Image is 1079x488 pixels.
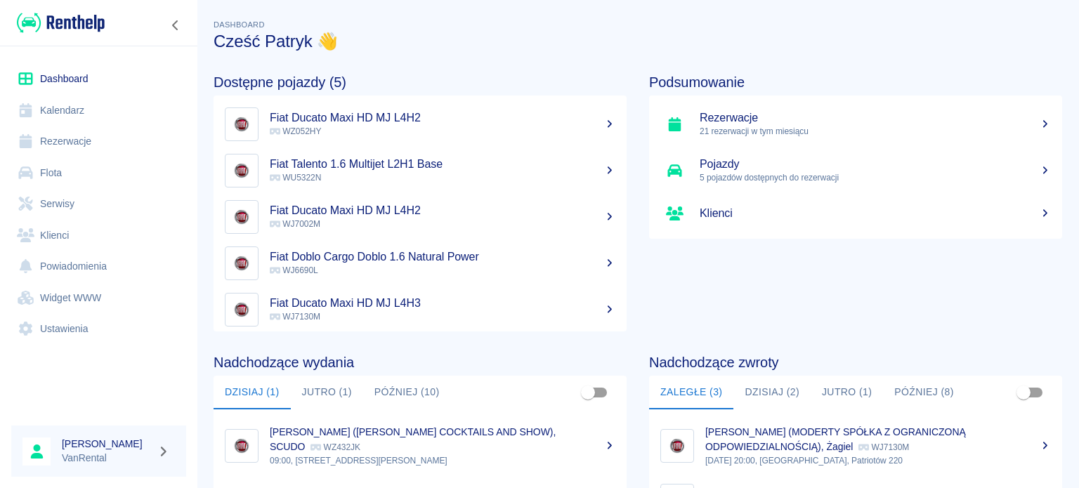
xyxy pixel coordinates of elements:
[649,74,1062,91] h4: Podsumowanie
[700,206,1051,220] h5: Klienci
[700,157,1051,171] h5: Pojazdy
[214,74,627,91] h4: Dostępne pojazdy (5)
[270,250,615,264] h5: Fiat Doblo Cargo Doblo 1.6 Natural Power
[214,101,627,147] a: ImageFiat Ducato Maxi HD MJ L4H2 WZ052HY
[270,173,321,183] span: WU5322N
[11,126,186,157] a: Rezerwacje
[811,376,883,409] button: Jutro (1)
[270,219,320,229] span: WJ7002M
[214,376,291,409] button: Dzisiaj (1)
[858,442,909,452] p: WJ7130M
[214,147,627,194] a: ImageFiat Talento 1.6 Multijet L2H1 Base WU5322N
[700,171,1051,184] p: 5 pojazdów dostępnych do rezerwacji
[363,376,451,409] button: Później (10)
[664,433,691,459] img: Image
[1010,379,1037,406] span: Pokaż przypisane tylko do mnie
[165,16,186,34] button: Zwiń nawigację
[700,125,1051,138] p: 21 rezerwacji w tym miesiącu
[649,415,1062,477] a: Image[PERSON_NAME] (MODERTY SPÓŁKA Z OGRANICZONĄ ODPOWIEDZIALNOŚCIĄ), Żagiel WJ7130M[DATE] 20:00,...
[270,454,615,467] p: 09:00, [STREET_ADDRESS][PERSON_NAME]
[228,204,255,230] img: Image
[649,354,1062,371] h4: Nadchodzące zwroty
[17,11,105,34] img: Renthelp logo
[214,354,627,371] h4: Nadchodzące wydania
[228,433,255,459] img: Image
[62,437,152,451] h6: [PERSON_NAME]
[270,157,615,171] h5: Fiat Talento 1.6 Multijet L2H1 Base
[310,442,360,452] p: WZ432JK
[11,11,105,34] a: Renthelp logo
[649,376,733,409] button: Zaległe (3)
[11,95,186,126] a: Kalendarz
[705,454,1051,467] p: [DATE] 20:00, [GEOGRAPHIC_DATA], Patriotów 220
[11,63,186,95] a: Dashboard
[705,426,966,452] p: [PERSON_NAME] (MODERTY SPÓŁKA Z OGRANICZONĄ ODPOWIEDZIALNOŚCIĄ), Żagiel
[11,188,186,220] a: Serwisy
[270,296,615,310] h5: Fiat Ducato Maxi HD MJ L4H3
[228,157,255,184] img: Image
[214,32,1062,51] h3: Cześć Patryk 👋
[228,250,255,277] img: Image
[649,101,1062,147] a: Rezerwacje21 rezerwacji w tym miesiącu
[11,220,186,251] a: Klienci
[700,111,1051,125] h5: Rezerwacje
[214,194,627,240] a: ImageFiat Ducato Maxi HD MJ L4H2 WJ7002M
[11,251,186,282] a: Powiadomienia
[11,282,186,314] a: Widget WWW
[270,111,615,125] h5: Fiat Ducato Maxi HD MJ L4H2
[883,376,965,409] button: Później (8)
[291,376,363,409] button: Jutro (1)
[270,426,556,452] p: [PERSON_NAME] ([PERSON_NAME] COCKTAILS AND SHOW), SCUDO
[649,147,1062,194] a: Pojazdy5 pojazdów dostępnych do rezerwacji
[11,313,186,345] a: Ustawienia
[214,415,627,477] a: Image[PERSON_NAME] ([PERSON_NAME] COCKTAILS AND SHOW), SCUDO WZ432JK09:00, [STREET_ADDRESS][PERSO...
[270,265,318,275] span: WJ6690L
[733,376,811,409] button: Dzisiaj (2)
[270,204,615,218] h5: Fiat Ducato Maxi HD MJ L4H2
[228,111,255,138] img: Image
[214,20,265,29] span: Dashboard
[649,194,1062,233] a: Klienci
[270,312,320,322] span: WJ7130M
[575,379,601,406] span: Pokaż przypisane tylko do mnie
[214,240,627,286] a: ImageFiat Doblo Cargo Doblo 1.6 Natural Power WJ6690L
[270,126,321,136] span: WZ052HY
[228,296,255,323] img: Image
[214,286,627,333] a: ImageFiat Ducato Maxi HD MJ L4H3 WJ7130M
[62,451,152,466] p: VanRental
[11,157,186,189] a: Flota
